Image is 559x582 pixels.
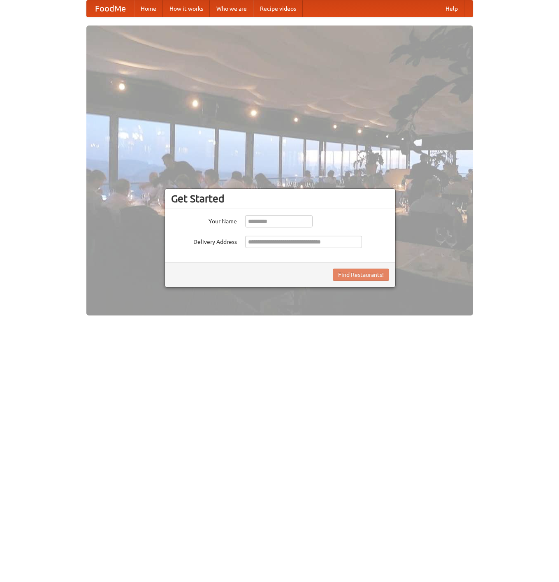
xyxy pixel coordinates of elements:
[210,0,253,17] a: Who we are
[163,0,210,17] a: How it works
[171,192,389,205] h3: Get Started
[171,215,237,225] label: Your Name
[253,0,303,17] a: Recipe videos
[333,269,389,281] button: Find Restaurants!
[171,236,237,246] label: Delivery Address
[87,0,134,17] a: FoodMe
[439,0,464,17] a: Help
[134,0,163,17] a: Home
